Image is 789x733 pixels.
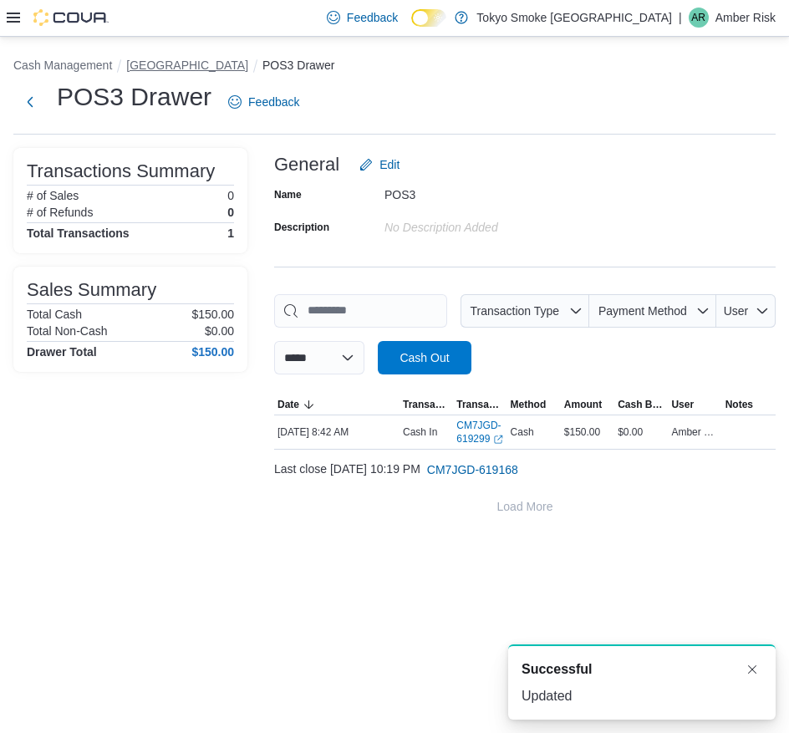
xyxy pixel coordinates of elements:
[384,181,608,201] div: POS3
[427,461,518,478] span: CM7JGD-619168
[403,425,437,439] p: Cash In
[493,435,503,445] svg: External link
[274,155,339,175] h3: General
[689,8,709,28] div: Amber Risk
[221,85,306,119] a: Feedback
[274,294,447,328] input: This is a search bar. As you type, the results lower in the page will automatically filter.
[126,59,248,72] button: [GEOGRAPHIC_DATA]
[679,8,682,28] p: |
[27,280,156,300] h3: Sales Summary
[411,27,412,28] span: Dark Mode
[57,80,211,114] h1: POS3 Drawer
[353,148,406,181] button: Edit
[400,394,453,415] button: Transaction Type
[691,8,705,28] span: AR
[13,59,112,72] button: Cash Management
[274,422,400,442] div: [DATE] 8:42 AM
[33,9,109,26] img: Cova
[384,214,608,234] div: No Description added
[274,490,776,523] button: Load More
[379,156,400,173] span: Edit
[27,206,93,219] h6: # of Refunds
[724,304,749,318] span: User
[205,324,234,338] p: $0.00
[671,425,718,439] span: Amber Risk
[511,398,547,411] span: Method
[476,8,672,28] p: Tokyo Smoke [GEOGRAPHIC_DATA]
[27,345,97,359] h4: Drawer Total
[27,324,108,338] h6: Total Non-Cash
[378,341,471,374] button: Cash Out
[671,398,694,411] span: User
[522,659,762,680] div: Notification
[27,227,130,240] h4: Total Transactions
[716,294,776,328] button: User
[456,398,503,411] span: Transaction #
[274,221,329,234] label: Description
[248,94,299,110] span: Feedback
[400,349,449,366] span: Cash Out
[453,394,506,415] button: Transaction #
[420,453,525,486] button: CM7JGD-619168
[614,422,668,442] div: $0.00
[27,308,82,321] h6: Total Cash
[589,294,716,328] button: Payment Method
[598,304,687,318] span: Payment Method
[461,294,589,328] button: Transaction Type
[13,85,47,119] button: Next
[274,453,776,486] div: Last close [DATE] 10:19 PM
[561,394,614,415] button: Amount
[507,394,561,415] button: Method
[497,498,553,515] span: Load More
[277,398,299,411] span: Date
[27,189,79,202] h6: # of Sales
[564,425,600,439] span: $150.00
[618,398,664,411] span: Cash Back
[227,206,234,219] p: 0
[320,1,405,34] a: Feedback
[191,345,234,359] h4: $150.00
[227,227,234,240] h4: 1
[470,304,559,318] span: Transaction Type
[668,394,721,415] button: User
[522,659,592,680] span: Successful
[522,686,762,706] div: Updated
[511,425,534,439] span: Cash
[347,9,398,26] span: Feedback
[27,161,215,181] h3: Transactions Summary
[411,9,446,27] input: Dark Mode
[274,188,302,201] label: Name
[456,419,503,445] a: CM7JGD-619299External link
[725,398,753,411] span: Notes
[227,189,234,202] p: 0
[13,57,776,77] nav: An example of EuiBreadcrumbs
[722,394,776,415] button: Notes
[715,8,776,28] p: Amber Risk
[564,398,602,411] span: Amount
[262,59,334,72] button: POS3 Drawer
[403,398,450,411] span: Transaction Type
[742,659,762,680] button: Dismiss toast
[614,394,668,415] button: Cash Back
[191,308,234,321] p: $150.00
[274,394,400,415] button: Date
